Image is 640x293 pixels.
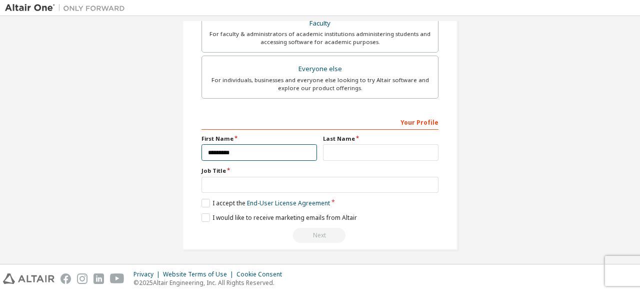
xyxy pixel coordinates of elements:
div: Website Terms of Use [163,270,236,278]
img: instagram.svg [77,273,87,284]
img: Altair One [5,3,130,13]
label: Job Title [201,167,438,175]
p: © 2025 Altair Engineering, Inc. All Rights Reserved. [133,278,288,287]
label: Last Name [323,135,438,143]
div: For individuals, businesses and everyone else looking to try Altair software and explore our prod... [208,76,432,92]
div: Cookie Consent [236,270,288,278]
div: Your Profile [201,114,438,130]
label: I would like to receive marketing emails from Altair [201,213,357,222]
div: Privacy [133,270,163,278]
img: altair_logo.svg [3,273,54,284]
div: Select your account type to continue [201,228,438,243]
img: youtube.svg [110,273,124,284]
label: First Name [201,135,317,143]
div: Everyone else [208,62,432,76]
label: I accept the [201,199,330,207]
div: Faculty [208,17,432,31]
a: End-User License Agreement [247,199,330,207]
div: For faculty & administrators of academic institutions administering students and accessing softwa... [208,30,432,46]
img: facebook.svg [60,273,71,284]
img: linkedin.svg [93,273,104,284]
